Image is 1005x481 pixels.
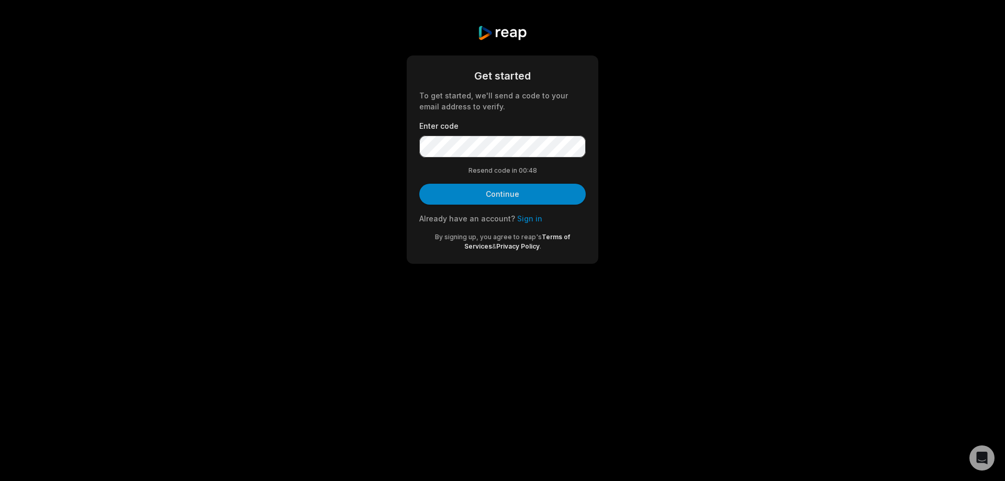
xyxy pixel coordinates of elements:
[969,445,995,471] div: Open Intercom Messenger
[419,90,586,112] div: To get started, we'll send a code to your email address to verify.
[464,233,571,250] a: Terms of Services
[496,242,540,250] a: Privacy Policy
[529,166,537,175] span: 48
[477,25,527,41] img: reap
[419,120,586,131] label: Enter code
[419,214,515,223] span: Already have an account?
[435,233,542,241] span: By signing up, you agree to reap's
[517,214,542,223] a: Sign in
[492,242,496,250] span: &
[419,184,586,205] button: Continue
[419,166,586,175] div: Resend code in 00:
[419,68,586,84] div: Get started
[540,242,541,250] span: .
